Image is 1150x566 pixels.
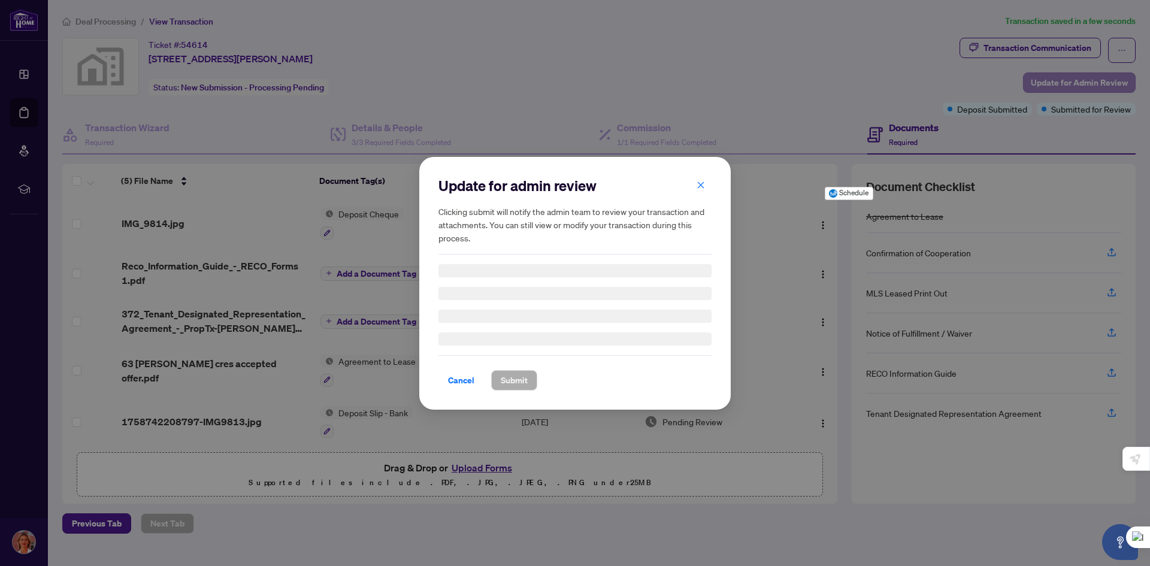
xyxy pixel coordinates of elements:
button: Open asap [1102,524,1138,560]
button: Cancel [438,370,484,391]
button: Submit [491,370,537,391]
span: close [697,180,705,189]
span: Schedule [839,188,868,197]
h5: Clicking submit will notify the admin team to review your transaction and attachments. You can st... [438,205,712,244]
button: Schedule [825,187,873,200]
h2: Update for admin review [438,176,712,195]
span: Cancel [448,371,474,390]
